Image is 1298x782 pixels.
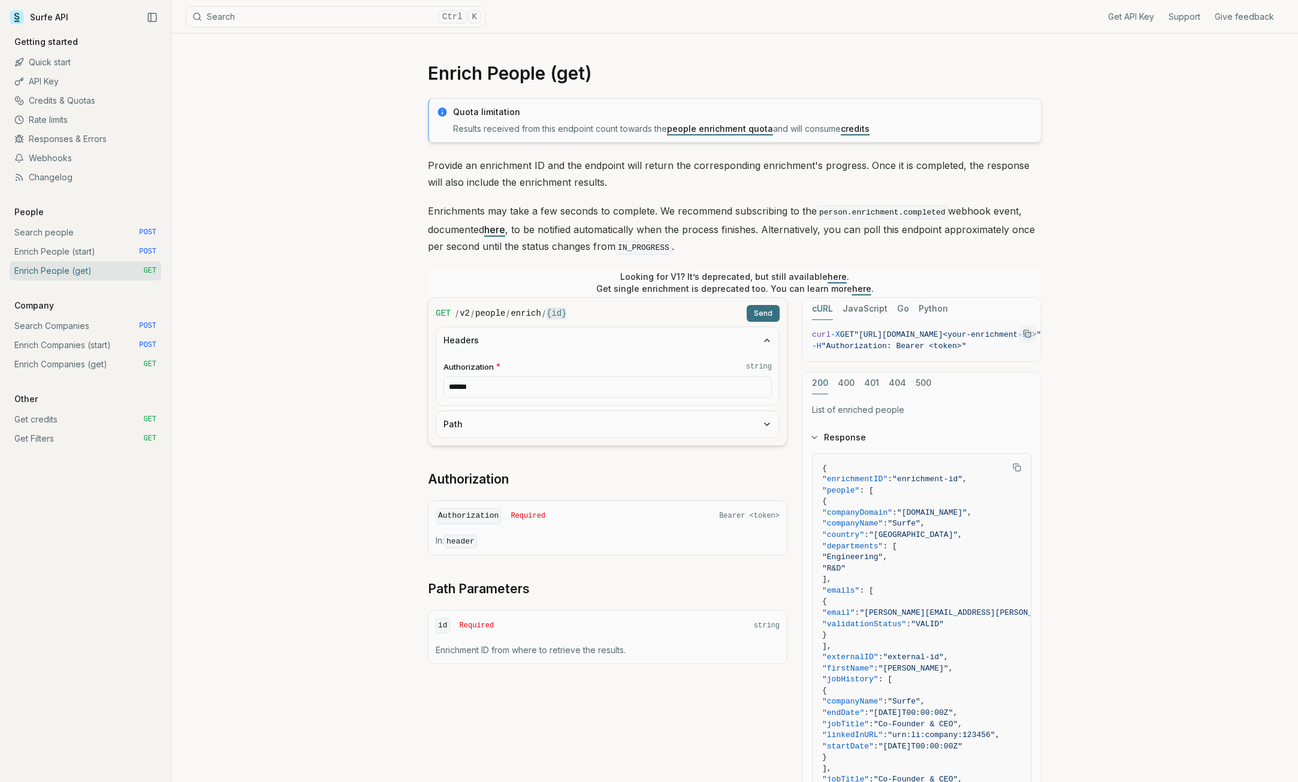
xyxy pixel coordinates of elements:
[10,336,161,355] a: Enrich Companies (start) POST
[10,206,49,218] p: People
[667,123,773,134] a: people enrichment quota
[869,530,958,539] span: "[GEOGRAPHIC_DATA]"
[542,307,545,319] span: /
[10,110,161,129] a: Rate limits
[10,316,161,336] a: Search Companies POST
[10,8,68,26] a: Surfe API
[10,393,43,405] p: Other
[428,471,509,488] a: Authorization
[10,223,161,242] a: Search people POST
[883,653,943,662] span: "external-id"
[511,307,541,319] code: enrich
[460,621,494,630] span: Required
[10,149,161,168] a: Webhooks
[888,730,995,739] span: "urn:li:company:123456"
[10,355,161,374] a: Enrich Companies (get) GET
[962,475,967,484] span: ,
[879,664,949,673] span: "[PERSON_NAME]"
[883,542,896,551] span: : [
[883,730,888,739] span: :
[754,621,780,630] span: string
[143,360,156,369] span: GET
[944,653,949,662] span: ,
[812,298,833,320] button: cURL
[822,620,906,629] span: "validationStatus"
[958,720,962,729] span: ,
[883,552,888,561] span: ,
[1215,11,1274,23] a: Give feedback
[822,475,888,484] span: "enrichmentID"
[822,764,832,773] span: ],
[506,307,509,319] span: /
[802,422,1041,453] button: Response
[840,330,854,339] span: GET
[436,618,450,634] code: id
[10,300,59,312] p: Company
[874,742,879,751] span: :
[822,642,832,651] span: ],
[883,697,888,706] span: :
[822,552,883,561] span: "Engineering"
[10,242,161,261] a: Enrich People (start) POST
[812,342,822,351] span: -H
[822,542,883,551] span: "departments"
[822,519,883,528] span: "companyName"
[428,62,1042,84] h1: Enrich People (get)
[1108,11,1154,23] a: Get API Key
[615,241,672,255] code: IN_PROGRESS
[897,298,909,320] button: Go
[822,686,827,695] span: {
[874,720,958,729] span: "Co-Founder & CEO"
[139,340,156,350] span: POST
[859,608,1121,617] span: "[PERSON_NAME][EMAIL_ADDRESS][PERSON_NAME][DOMAIN_NAME]"
[10,168,161,187] a: Changelog
[822,497,827,506] span: {
[143,415,156,424] span: GET
[911,620,944,629] span: "VALID"
[822,664,874,673] span: "firstName"
[428,581,530,597] a: Path Parameters
[883,519,888,528] span: :
[822,586,859,595] span: "emails"
[822,508,892,517] span: "companyDomain"
[879,653,883,662] span: :
[1008,458,1026,476] button: Copy Text
[838,372,855,394] button: 400
[822,530,864,539] span: "country"
[874,664,879,673] span: :
[828,271,847,282] a: here
[475,307,505,319] code: people
[468,10,481,23] kbd: K
[428,157,1042,191] p: Provide an enrichment ID and the endpoint will return the corresponding enrichment's progress. On...
[10,410,161,429] a: Get credits GET
[596,271,874,295] p: Looking for V1? It’s deprecated, but still available . Get single enrichment is deprecated too. Y...
[897,508,967,517] span: "[DOMAIN_NAME]"
[822,742,874,751] span: "startDate"
[859,586,873,595] span: : [
[143,434,156,443] span: GET
[854,330,1041,339] span: "[URL][DOMAIN_NAME]<your-enrichment-id>"
[747,305,780,322] button: Send
[919,298,948,320] button: Python
[1018,325,1036,343] button: Copy Text
[822,708,864,717] span: "endDate"
[822,342,967,351] span: "Authorization: Bearer <token>"
[906,620,911,629] span: :
[822,753,827,762] span: }
[958,530,962,539] span: ,
[920,697,925,706] span: ,
[511,511,545,521] span: Required
[953,708,958,717] span: ,
[460,307,470,319] code: v2
[471,307,474,319] span: /
[822,564,846,573] span: "R&D"
[822,697,883,706] span: "companyName"
[892,475,962,484] span: "enrichment-id"
[455,307,458,319] span: /
[817,206,948,219] code: person.enrichment.completed
[10,429,161,448] a: Get Filters GET
[822,720,869,729] span: "jobTitle"
[436,535,780,548] p: In:
[822,597,827,606] span: {
[443,361,494,373] span: Authorization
